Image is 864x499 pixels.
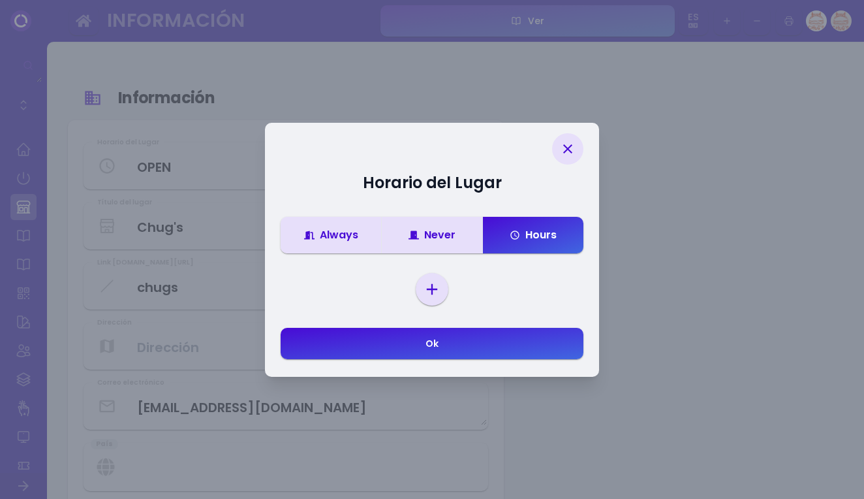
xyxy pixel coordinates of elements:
button: Ok [281,328,583,359]
div: Hours [510,230,557,240]
button: Hours [482,217,583,253]
button: Never [381,217,482,253]
button: Always [281,217,381,253]
div: Always [304,230,358,240]
div: Ok [425,339,439,348]
div: Never [409,230,455,240]
h1: Horario del Lugar [281,175,583,191]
